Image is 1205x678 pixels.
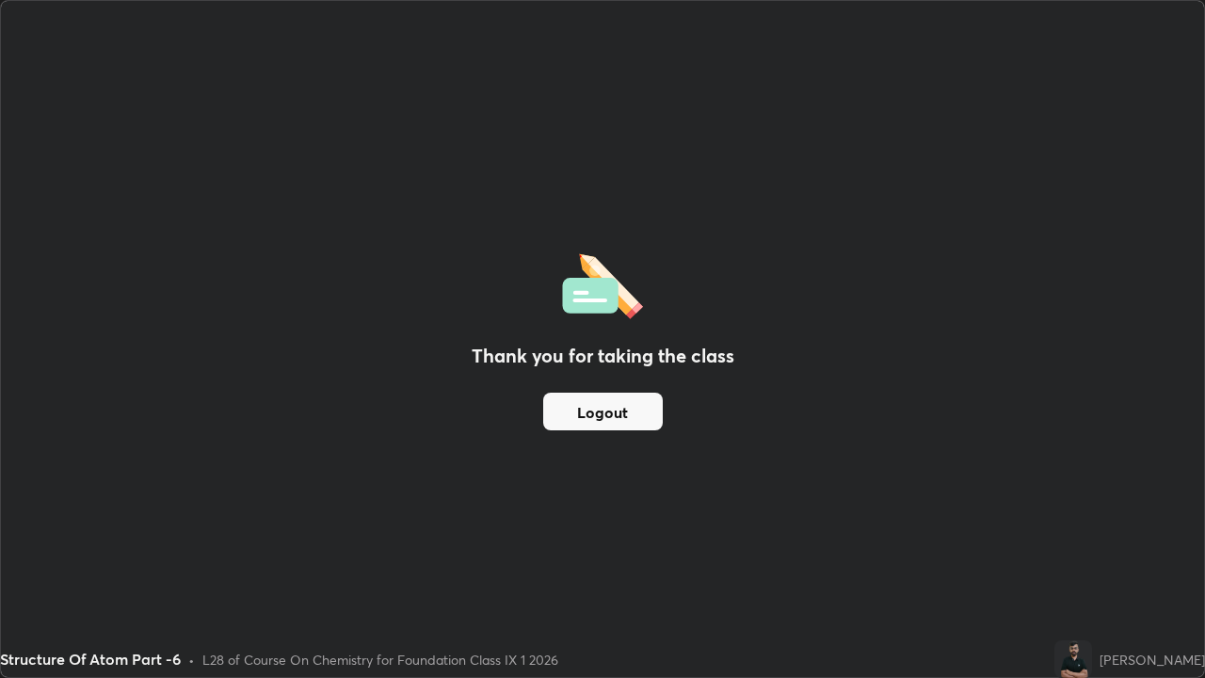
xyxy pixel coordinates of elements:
[562,248,643,319] img: offlineFeedback.1438e8b3.svg
[1054,640,1092,678] img: 389f4bdc53ec4d96b1e1bd1f524e2cc9.png
[543,393,663,430] button: Logout
[1100,650,1205,670] div: [PERSON_NAME]
[188,650,195,670] div: •
[202,650,558,670] div: L28 of Course On Chemistry for Foundation Class IX 1 2026
[472,342,734,370] h2: Thank you for taking the class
